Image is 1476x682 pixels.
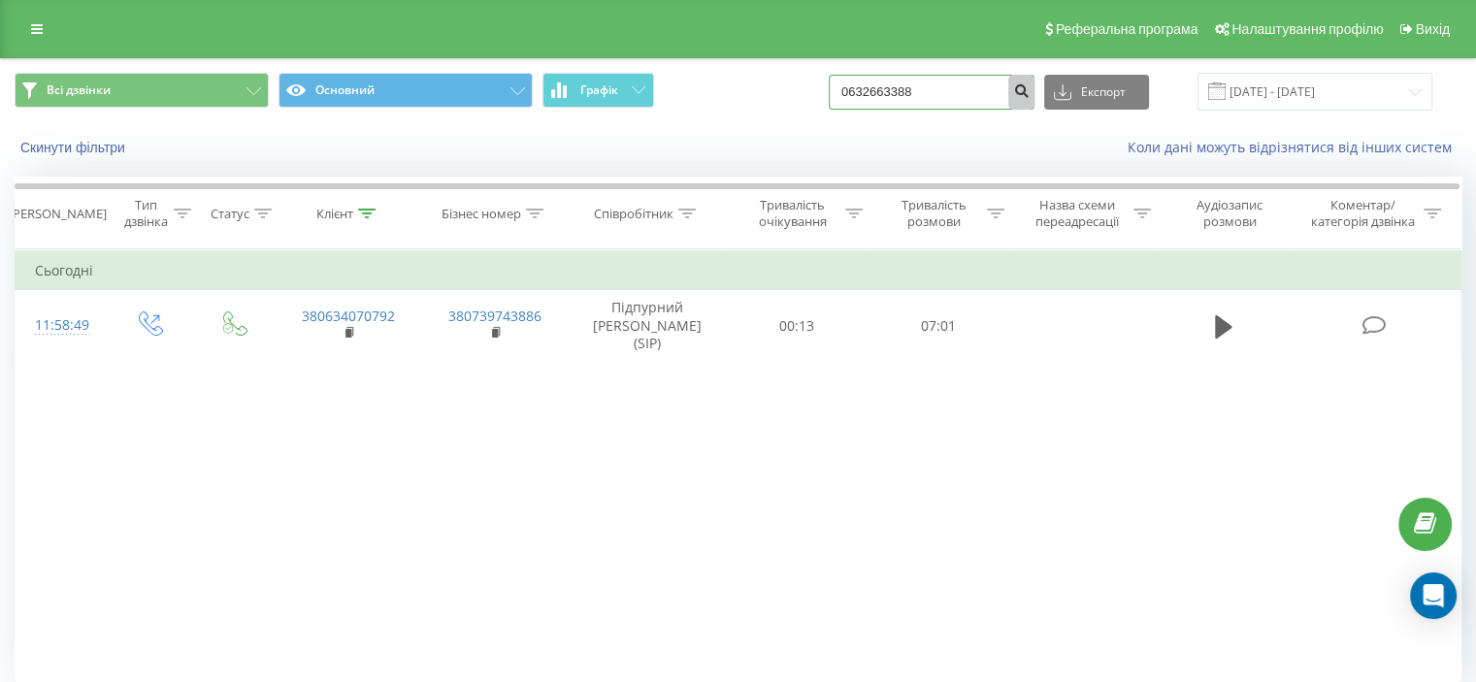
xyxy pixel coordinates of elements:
span: Всі дзвінки [47,82,111,98]
td: Підпурний [PERSON_NAME] (SIP) [569,290,727,362]
td: Сьогодні [16,251,1461,290]
div: [PERSON_NAME] [9,206,107,222]
button: Графік [542,73,654,108]
a: 380739743886 [448,307,541,325]
td: 00:13 [727,290,868,362]
span: Налаштування профілю [1231,21,1383,37]
div: Назва схеми переадресації [1027,197,1129,230]
div: Статус [211,206,249,222]
button: Всі дзвінки [15,73,269,108]
div: Співробітник [594,206,673,222]
button: Скинути фільтри [15,139,135,156]
span: Реферальна програма [1056,21,1198,37]
div: Тривалість очікування [744,197,841,230]
a: Коли дані можуть відрізнятися вiд інших систем [1128,138,1461,156]
a: 380634070792 [302,307,395,325]
div: Тип дзвінка [122,197,168,230]
div: Клієнт [316,206,353,222]
div: 11:58:49 [35,307,86,344]
span: Графік [580,83,618,97]
td: 07:01 [868,290,1008,362]
div: Тривалість розмови [885,197,982,230]
div: Аудіозапис розмови [1173,197,1287,230]
input: Пошук за номером [829,75,1034,110]
div: Бізнес номер [442,206,521,222]
span: Вихід [1416,21,1450,37]
div: Коментар/категорія дзвінка [1305,197,1419,230]
div: Open Intercom Messenger [1410,572,1457,619]
button: Основний [279,73,533,108]
button: Експорт [1044,75,1149,110]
